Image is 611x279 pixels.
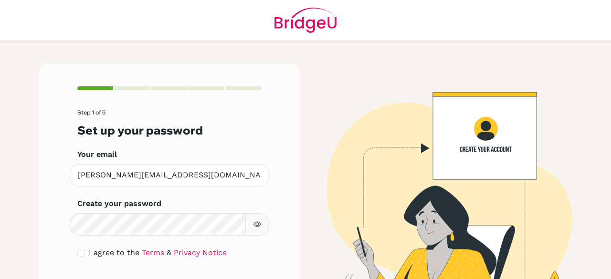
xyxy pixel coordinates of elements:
span: Step 1 of 5 [77,109,105,116]
label: Create your password [77,198,161,209]
a: Terms [142,248,164,257]
span: & [167,248,171,257]
a: Privacy Notice [174,248,227,257]
input: Insert your email* [70,164,269,186]
label: Your email [77,149,117,160]
h3: Set up your password [77,124,262,137]
span: I agree to the [89,248,139,257]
